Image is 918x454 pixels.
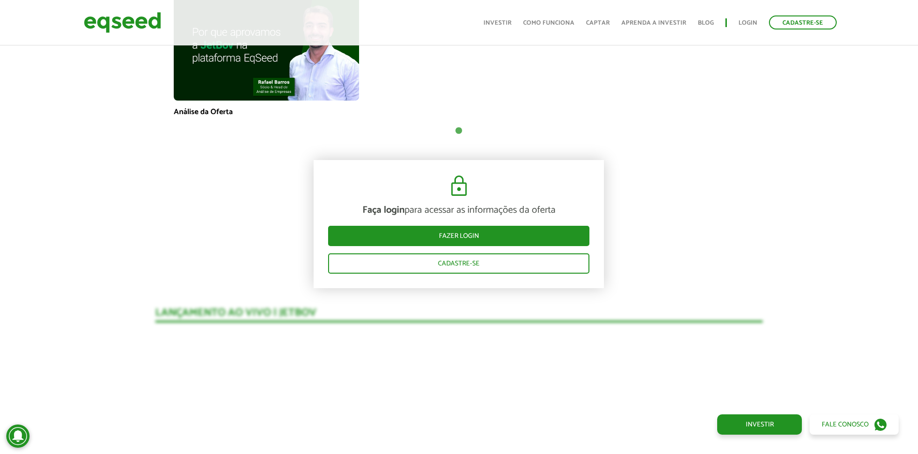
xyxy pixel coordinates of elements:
strong: Faça login [362,202,405,218]
a: Blog [698,20,714,26]
a: Como funciona [523,20,574,26]
p: para acessar as informações da oferta [328,205,589,216]
img: EqSeed [84,10,161,35]
img: cadeado.svg [447,175,471,198]
a: Login [738,20,757,26]
a: Fazer login [328,226,589,246]
a: Fale conosco [810,414,899,435]
button: 1 of 1 [454,126,464,136]
a: Investir [483,20,512,26]
a: Cadastre-se [769,15,837,29]
a: Investir [717,414,802,435]
p: Análise da Oferta [174,107,359,117]
a: Captar [586,20,610,26]
a: Cadastre-se [328,253,589,274]
a: Aprenda a investir [621,20,686,26]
